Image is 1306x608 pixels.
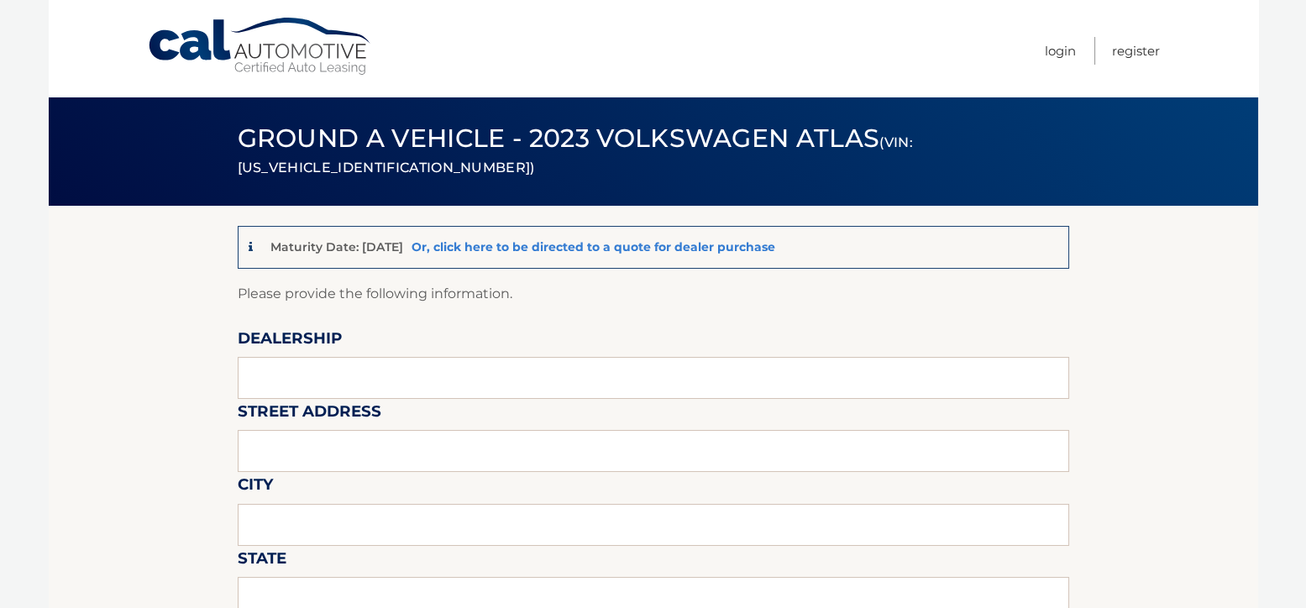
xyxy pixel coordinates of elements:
[238,134,913,176] small: (VIN: [US_VEHICLE_IDENTIFICATION_NUMBER])
[238,399,381,430] label: Street Address
[238,546,286,577] label: State
[238,326,342,357] label: Dealership
[270,239,403,254] p: Maturity Date: [DATE]
[147,17,374,76] a: Cal Automotive
[238,123,913,179] span: Ground a Vehicle - 2023 Volkswagen Atlas
[1112,37,1160,65] a: Register
[412,239,775,254] a: Or, click here to be directed to a quote for dealer purchase
[238,282,1069,306] p: Please provide the following information.
[238,472,273,503] label: City
[1045,37,1076,65] a: Login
